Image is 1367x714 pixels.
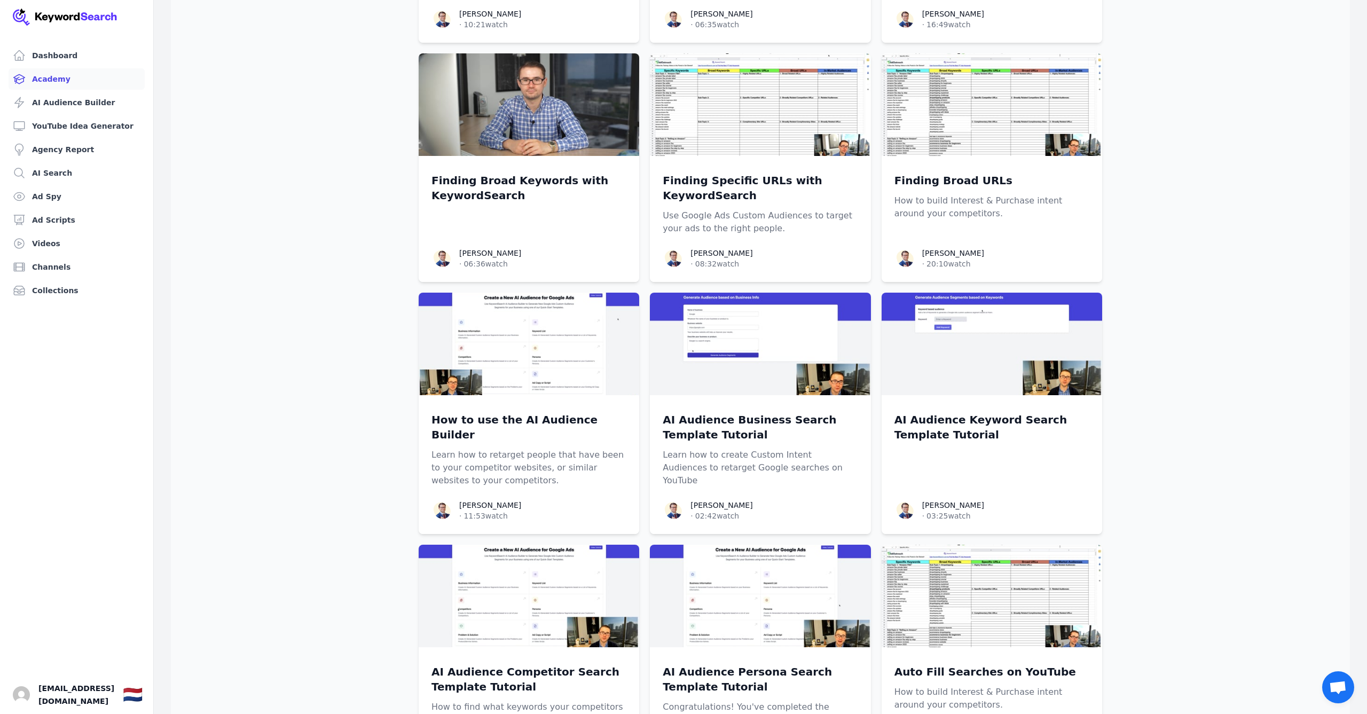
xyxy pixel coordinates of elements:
span: · [922,258,924,269]
span: · [459,19,461,30]
a: Videos [9,233,145,254]
a: [PERSON_NAME] [922,501,984,509]
span: 10:21 watch [463,19,507,30]
a: AI Audience Business Search Template TutorialLearn how to create Custom Intent Audiences to retar... [663,412,858,487]
a: [PERSON_NAME] [459,501,521,509]
a: Agency Report [9,139,145,160]
p: AI Audience Competitor Search Template Tutorial [431,664,626,694]
button: Open user button [13,686,30,703]
a: Finding Broad URLsHow to build Interest & Purchase intent around your competitors. [894,173,1089,220]
span: 20:10 watch [926,258,970,269]
span: [EMAIL_ADDRESS][DOMAIN_NAME] [38,682,114,708]
span: 06:35 watch [695,19,739,30]
a: [PERSON_NAME] [690,10,752,18]
a: Dashboard [9,45,145,66]
span: · [459,258,461,269]
a: Channels [9,256,145,278]
button: 🇳🇱 [123,684,143,705]
div: Open de chat [1322,671,1354,703]
span: · [690,19,693,30]
p: Use Google Ads Custom Audiences to target your ads to the right people. [663,209,858,235]
p: How to use the AI Audience Builder [431,412,626,442]
p: How to build Interest & Purchase intent around your competitors. [894,194,1089,220]
span: · [922,19,924,30]
p: Finding Specific URLs with KeywordSearch [663,173,858,203]
span: · [690,511,693,521]
span: 02:42 watch [695,511,739,521]
span: · [690,258,693,269]
p: AI Audience Persona Search Template Tutorial [663,664,858,694]
p: How to build Interest & Purchase intent around your competitors. [894,686,1089,711]
a: Finding Broad Keywords with KeywordSearch [431,173,626,203]
a: [PERSON_NAME] [690,501,752,509]
span: 16:49 watch [926,19,970,30]
a: [PERSON_NAME] [922,249,984,257]
a: Ad Scripts [9,209,145,231]
a: AI Audience Keyword Search Template Tutorial [894,412,1089,442]
a: Academy [9,68,145,90]
span: 03:25 watch [926,511,970,521]
p: Auto Fill Searches on YouTube [894,664,1089,679]
span: 06:36 watch [463,258,507,269]
a: Finding Specific URLs with KeywordSearchUse Google Ads Custom Audiences to target your ads to the... [663,173,858,235]
a: Collections [9,280,145,301]
a: [PERSON_NAME] [922,10,984,18]
div: 🇳🇱 [123,685,143,704]
a: Ad Spy [9,186,145,207]
p: Learn how to retarget people that have been to your competitor websites, or similar websites to y... [431,449,626,487]
span: · [459,511,461,521]
a: YouTube Idea Generator [9,115,145,137]
a: AI Audience Builder [9,92,145,113]
span: · [922,511,924,521]
span: 08:32 watch [695,258,739,269]
a: [PERSON_NAME] [459,249,521,257]
p: AI Audience Business Search Template Tutorial [663,412,858,442]
a: Auto Fill Searches on YouTubeHow to build Interest & Purchase intent around your competitors. [894,664,1089,711]
span: 11:53 watch [463,511,507,521]
a: How to use the AI Audience BuilderLearn how to retarget people that have been to your competitor ... [431,412,626,487]
a: [PERSON_NAME] [459,10,521,18]
p: Finding Broad URLs [894,173,1089,188]
img: Your Company [13,9,117,26]
p: Learn how to create Custom Intent Audiences to retarget Google searches on YouTube [663,449,858,487]
a: AI Search [9,162,145,184]
a: [PERSON_NAME] [690,249,752,257]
